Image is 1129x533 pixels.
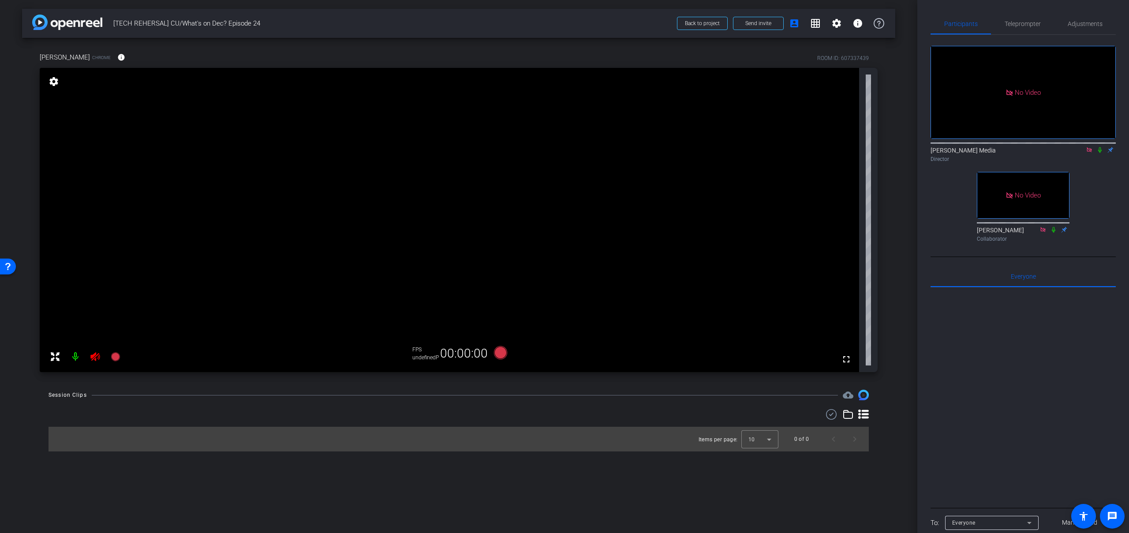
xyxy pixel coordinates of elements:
[823,429,844,450] button: Previous page
[931,155,1116,163] div: Director
[944,21,978,27] span: Participants
[1011,273,1036,280] span: Everyone
[32,15,102,30] img: app-logo
[117,53,125,61] mat-icon: info
[843,390,853,400] span: Destinations for your clips
[977,226,1069,243] div: [PERSON_NAME]
[1078,511,1089,522] mat-icon: accessibility
[48,76,60,87] mat-icon: settings
[852,18,863,29] mat-icon: info
[745,20,771,27] span: Send invite
[1107,511,1118,522] mat-icon: message
[92,54,111,61] span: Chrome
[831,18,842,29] mat-icon: settings
[1062,518,1097,527] span: Mark all read
[1015,88,1041,96] span: No Video
[952,520,976,526] span: Everyone
[40,52,90,62] span: [PERSON_NAME]
[931,146,1116,163] div: [PERSON_NAME] Media
[977,235,1069,243] div: Collaborator
[794,435,809,444] div: 0 of 0
[49,391,87,399] div: Session Clips
[1068,21,1103,27] span: Adjustments
[844,429,865,450] button: Next page
[1015,191,1041,199] span: No Video
[1005,21,1041,27] span: Teleprompter
[931,518,939,528] div: To:
[843,390,853,400] mat-icon: cloud_upload
[685,20,720,26] span: Back to project
[810,18,821,29] mat-icon: grid_on
[841,354,852,365] mat-icon: fullscreen
[817,54,869,62] div: ROOM ID: 607337439
[789,18,800,29] mat-icon: account_box
[858,390,869,400] img: Session clips
[113,15,672,32] span: [TECH REHERSAL] CU/What's on Dec? Episode 24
